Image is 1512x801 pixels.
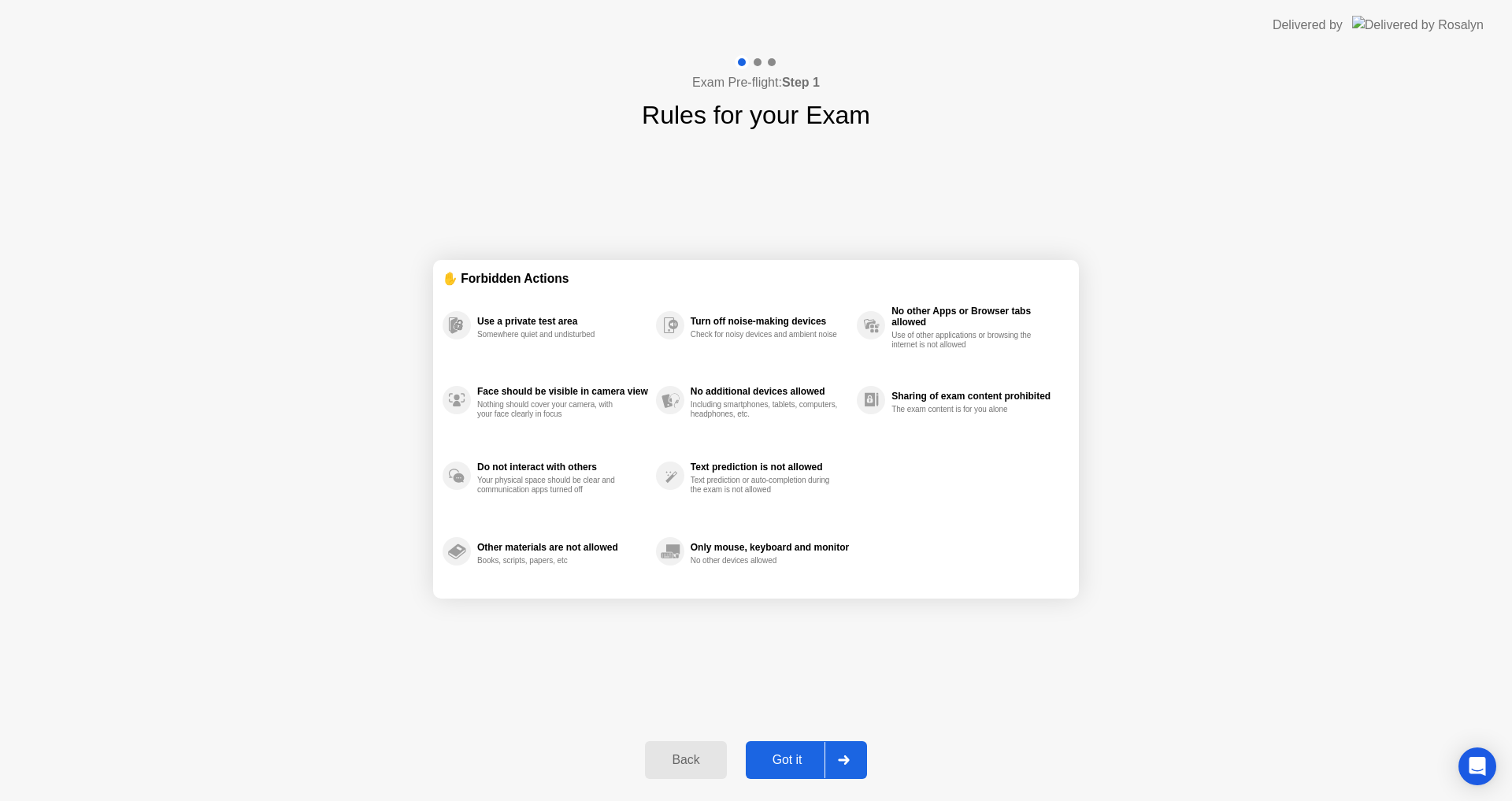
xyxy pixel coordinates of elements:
[691,476,839,495] div: Text prediction or auto-completion during the exam is not allowed
[1273,16,1343,35] div: Delivered by
[891,405,1040,414] div: The exam content is for you alone
[477,316,648,327] div: Use a private test area
[645,741,726,779] button: Back
[691,542,849,553] div: Only mouse, keyboard and monitor
[477,476,626,495] div: Your physical space should be clear and communication apps turned off
[691,400,839,419] div: Including smartphones, tablets, computers, headphones, etc.
[691,386,849,397] div: No additional devices allowed
[692,73,820,92] h4: Exam Pre-flight:
[750,753,825,767] div: Got it
[477,386,648,397] div: Face should be visible in camera view
[1458,747,1496,785] div: Open Intercom Messenger
[477,330,626,339] div: Somewhere quiet and undisturbed
[691,462,849,473] div: Text prediction is not allowed
[891,391,1062,402] div: Sharing of exam content prohibited
[477,462,648,473] div: Do not interact with others
[691,556,839,566] div: No other devices allowed
[1352,16,1484,34] img: Delivered by Rosalyn
[746,741,867,779] button: Got it
[477,542,648,553] div: Other materials are not allowed
[782,76,820,89] b: Step 1
[891,331,1040,350] div: Use of other applications or browsing the internet is not allowed
[443,269,1069,287] div: ✋ Forbidden Actions
[691,330,839,339] div: Check for noisy devices and ambient noise
[891,306,1062,328] div: No other Apps or Browser tabs allowed
[477,400,626,419] div: Nothing should cover your camera, with your face clearly in focus
[691,316,849,327] div: Turn off noise-making devices
[477,556,626,566] div: Books, scripts, papers, etc
[650,753,721,767] div: Back
[642,96,870,134] h1: Rules for your Exam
